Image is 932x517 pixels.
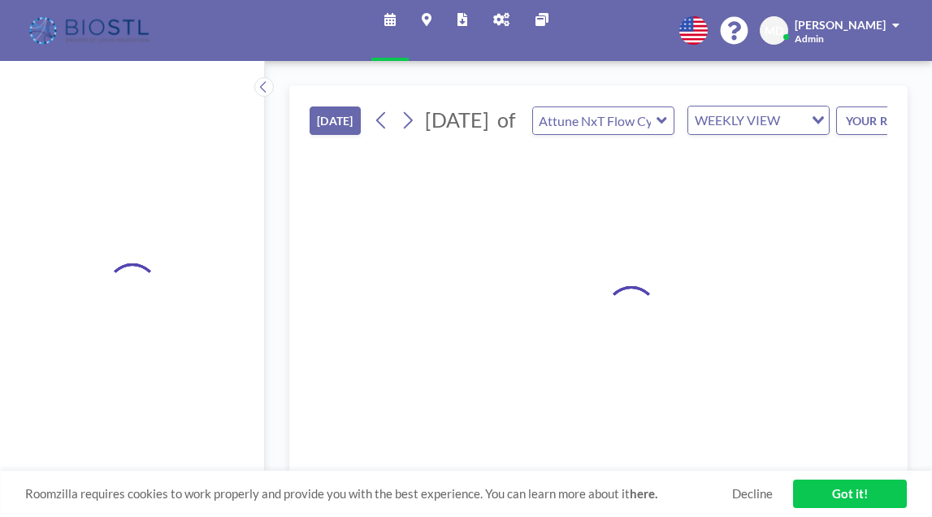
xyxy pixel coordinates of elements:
span: Admin [795,33,824,45]
input: Search for option [785,110,802,131]
a: Got it! [793,480,907,508]
button: [DATE] [310,106,361,135]
span: Roomzilla requires cookies to work properly and provide you with the best experience. You can lea... [25,486,732,502]
span: [PERSON_NAME] [795,18,886,32]
span: MD [765,24,783,38]
a: Decline [732,486,773,502]
div: Search for option [688,106,829,134]
span: WEEKLY VIEW [691,110,783,131]
a: here. [630,486,657,501]
input: Attune NxT Flow Cytometer - Bench #25 [533,107,657,134]
span: of [497,107,515,133]
span: [DATE] [425,107,489,132]
img: organization-logo [26,15,155,47]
